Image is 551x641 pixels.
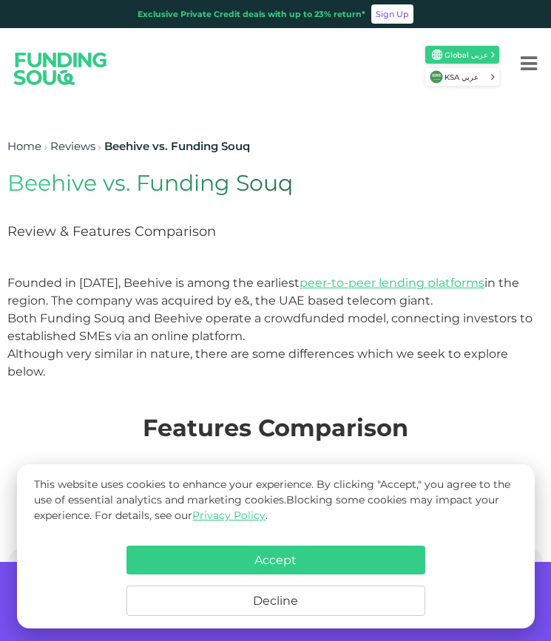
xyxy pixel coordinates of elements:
button: Decline [126,586,425,616]
div: Exclusive Private Credit deals with up to 23% return* [138,8,365,21]
img: Logo [2,38,119,99]
img: SA Flag [430,70,443,84]
span: For details, see our . [95,509,268,522]
a: Privacy Policy [192,509,266,522]
button: Menu [507,34,551,93]
div: Beehive vs. Funding Souq [104,138,250,155]
div: For Investors [7,475,544,511]
span: Global عربي [444,50,490,61]
img: SA Flag [432,50,442,60]
span: KSA عربي [444,72,490,83]
a: Home [7,139,41,153]
p: This website uses cookies to enhance your experience. By clicking "Accept," you agree to the use ... [34,477,516,523]
button: Accept [126,546,425,574]
a: Reviews [50,139,95,153]
a: Sign Up [371,4,413,24]
span: Both Funding Souq and Beehive operate a crowdfunded model, connecting investors to established SM... [7,311,533,379]
span: Blocking some cookies may impact your experience. [34,493,499,522]
a: peer-to-peer lending platforms [300,276,484,290]
h1: Beehive vs. Funding Souq [7,170,544,197]
span: Founded in [DATE], Beehive is among the earliest in the region. The company was acquired by e&, t... [7,276,519,308]
span: Features Comparison [143,413,408,442]
h2: Review & Features Comparison [7,219,544,245]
